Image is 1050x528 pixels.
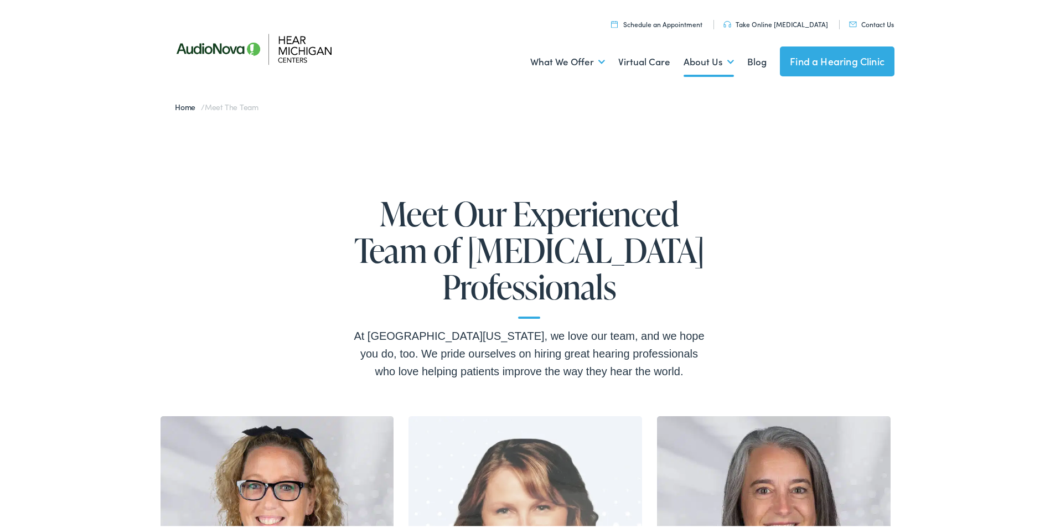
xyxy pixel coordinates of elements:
[723,19,731,25] img: utility icon
[352,193,706,317] h1: Meet Our Experienced Team of [MEDICAL_DATA] Professionals
[352,325,706,378] div: At [GEOGRAPHIC_DATA][US_STATE], we love our team, and we hope you do, too. We pride ourselves on ...
[780,44,894,74] a: Find a Hearing Clinic
[205,99,258,110] span: Meet the Team
[618,39,670,80] a: Virtual Care
[611,17,702,27] a: Schedule an Appointment
[175,99,258,110] span: /
[175,99,201,110] a: Home
[747,39,767,80] a: Blog
[723,17,828,27] a: Take Online [MEDICAL_DATA]
[611,18,618,25] img: utility icon
[849,19,857,25] img: utility icon
[530,39,605,80] a: What We Offer
[684,39,734,80] a: About Us
[849,17,894,27] a: Contact Us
